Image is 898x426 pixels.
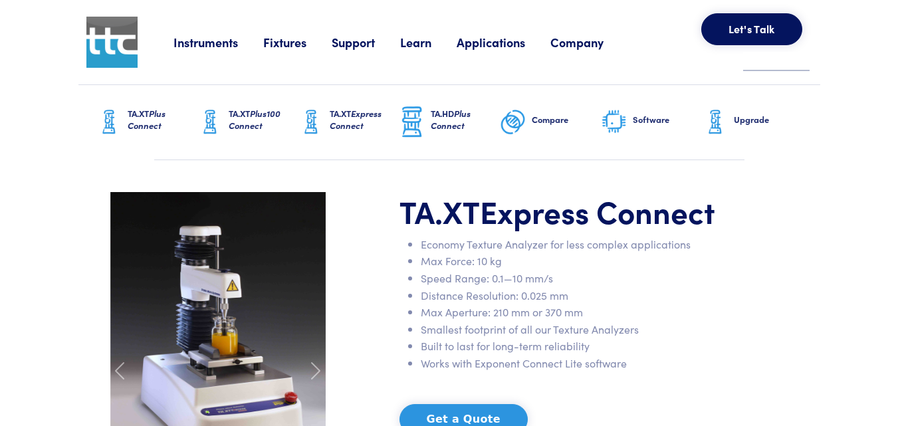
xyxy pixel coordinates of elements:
a: Applications [457,34,550,51]
h6: Software [633,114,702,126]
img: software-graphic.png [601,108,627,136]
span: Plus Connect [431,107,471,132]
li: Max Aperture: 210 mm or 370 mm [421,304,730,321]
a: Learn [400,34,457,51]
h6: TA.XT [128,108,197,132]
a: TA.XTPlus100 Connect [197,85,298,160]
h6: TA.XT [229,108,298,132]
span: Express Connect [480,189,715,232]
h6: TA.XT [330,108,399,132]
img: ta-xt-graphic.png [298,106,324,139]
h1: TA.XT [399,192,730,231]
a: Company [550,34,629,51]
li: Smallest footprint of all our Texture Analyzers [421,321,730,338]
a: Software [601,85,702,160]
a: Fixtures [263,34,332,51]
a: Instruments [173,34,263,51]
li: Built to last for long-term reliability [421,338,730,355]
img: ta-xt-graphic.png [197,106,223,139]
a: Support [332,34,400,51]
h6: Upgrade [734,114,803,126]
li: Economy Texture Analyzer for less complex applications [421,236,730,253]
h6: Compare [532,114,601,126]
li: Max Force: 10 kg [421,253,730,270]
img: compare-graphic.png [500,106,526,139]
li: Distance Resolution: 0.025 mm [421,287,730,304]
li: Works with Exponent Connect Lite software [421,355,730,372]
img: ta-xt-graphic.png [702,106,729,139]
a: TA.XTExpress Connect [298,85,399,160]
a: Upgrade [702,85,803,160]
img: ta-xt-graphic.png [96,106,122,139]
span: Plus Connect [128,107,166,132]
span: Express Connect [330,107,382,132]
h6: TA.HD [431,108,500,132]
span: Plus100 Connect [229,107,281,132]
img: ta-hd-graphic.png [399,105,425,140]
li: Speed Range: 0.1—10 mm/s [421,270,730,287]
button: Let's Talk [701,13,802,45]
img: ttc_logo_1x1_v1.0.png [86,17,138,68]
a: TA.HDPlus Connect [399,85,500,160]
a: Compare [500,85,601,160]
a: TA.XTPlus Connect [96,85,197,160]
